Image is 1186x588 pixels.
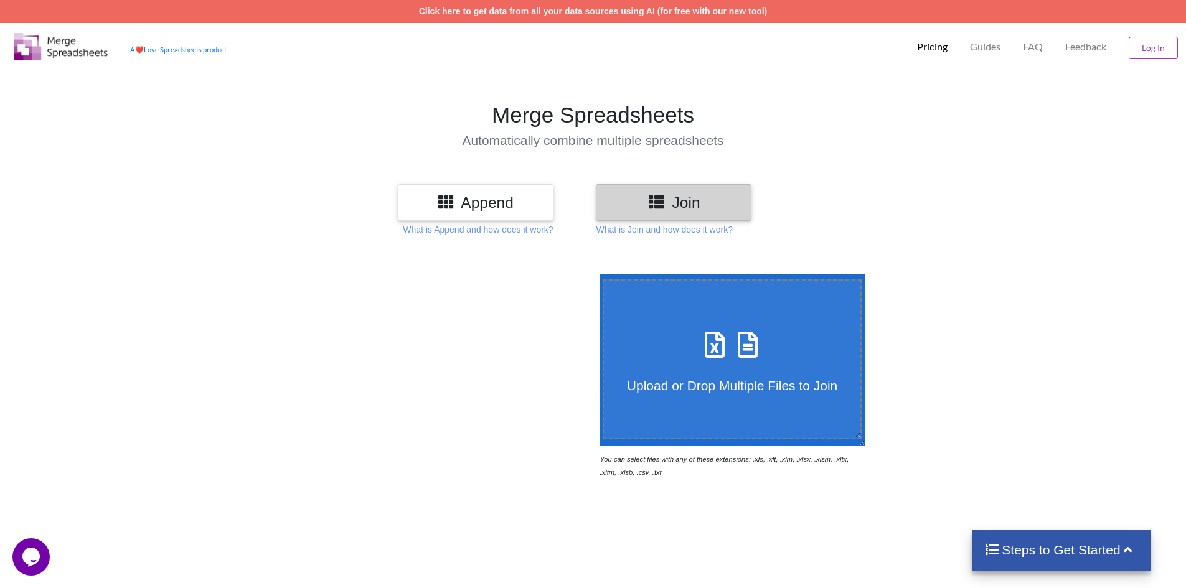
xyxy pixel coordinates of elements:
iframe: chat widget [12,538,52,576]
span: Upload or Drop Multiple Files to Join [627,378,837,393]
button: Log In [1129,37,1178,59]
h3: Append [407,194,544,212]
span: Feedback [1065,42,1106,52]
h4: Steps to Get Started [984,542,1138,558]
p: What is Join and how does it work? [596,223,732,236]
i: You can select files with any of these extensions: .xls, .xlt, .xlm, .xlsx, .xlsm, .xltx, .xltm, ... [600,455,849,476]
p: FAQ [1023,40,1043,54]
a: Click here to get data from all your data sources using AI (for free with our new tool) [419,6,768,16]
a: AheartLove Spreadsheets product [130,45,227,54]
p: What is Append and how does it work? [403,223,553,236]
img: Logo.png [14,33,108,60]
h3: Join [605,194,742,212]
p: Pricing [917,40,948,54]
p: Guides [970,40,1000,54]
span: heart [135,45,144,54]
